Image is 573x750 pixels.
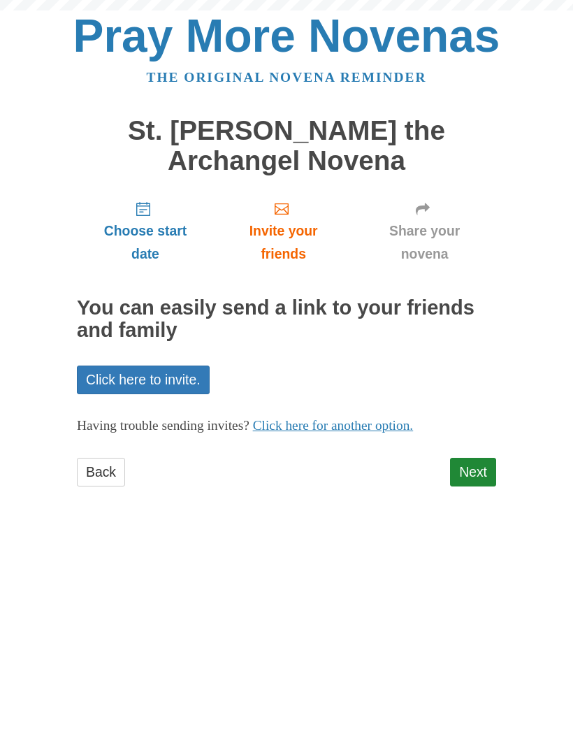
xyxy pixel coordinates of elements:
a: Next [450,458,496,486]
span: Share your novena [367,219,482,266]
a: Pray More Novenas [73,10,500,62]
a: Invite your friends [214,189,353,273]
h1: St. [PERSON_NAME] the Archangel Novena [77,116,496,175]
span: Choose start date [91,219,200,266]
a: Click here to invite. [77,366,210,394]
a: Share your novena [353,189,496,273]
a: Click here for another option. [253,418,414,433]
a: Choose start date [77,189,214,273]
a: The original novena reminder [147,70,427,85]
span: Having trouble sending invites? [77,418,249,433]
h2: You can easily send a link to your friends and family [77,297,496,342]
span: Invite your friends [228,219,339,266]
a: Back [77,458,125,486]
